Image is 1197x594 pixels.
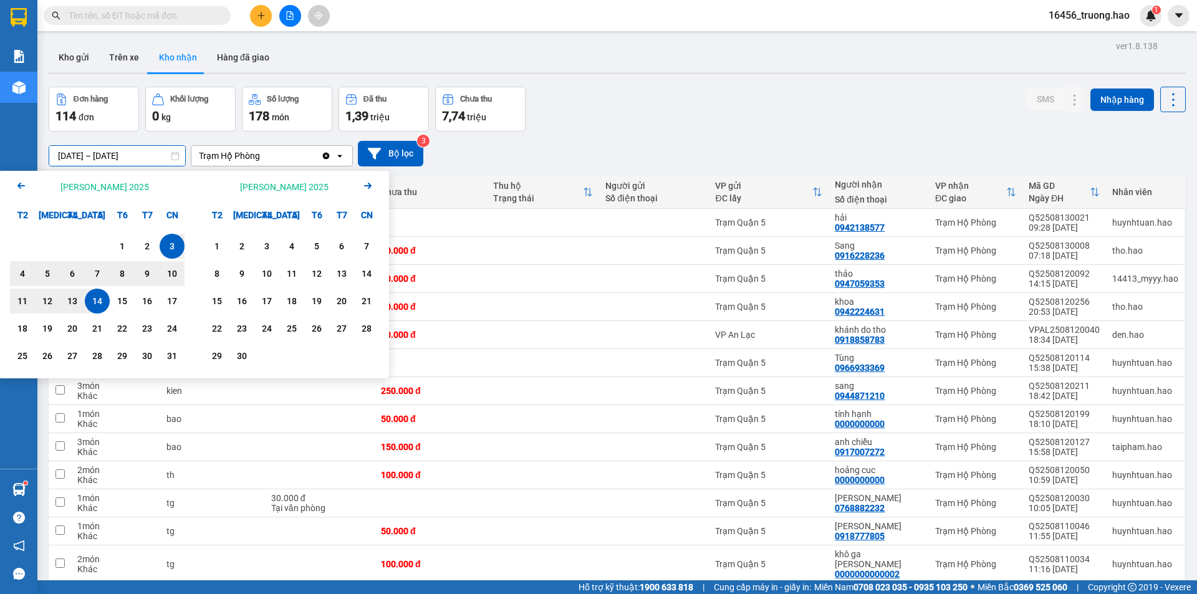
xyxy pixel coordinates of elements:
[605,193,703,203] div: Số điện thoại
[360,178,375,195] button: Next month.
[110,261,135,286] div: Choose Thứ Sáu, tháng 08 8 2025. It's available.
[935,386,1016,396] div: Trạm Hộ Phòng
[254,289,279,314] div: Choose Thứ Tư, tháng 09 17 2025. It's available.
[85,261,110,286] div: Choose Thứ Năm, tháng 08 7 2025. It's available.
[160,203,185,228] div: CN
[935,414,1016,424] div: Trạm Hộ Phòng
[329,203,354,228] div: T7
[113,294,131,309] div: 15
[835,213,923,223] div: hải
[60,289,85,314] div: Choose Thứ Tư, tháng 08 13 2025. It's available.
[493,193,583,203] div: Trạng thái
[1112,218,1178,228] div: huynhtuan.hao
[381,414,481,424] div: 50.000 đ
[935,193,1006,203] div: ĐC giao
[77,475,153,485] div: Khác
[1112,302,1178,312] div: tho.hao
[1112,386,1178,396] div: huynhtuan.hao
[333,266,350,281] div: 13
[160,289,185,314] div: Choose Chủ Nhật, tháng 08 17 2025. It's available.
[381,442,481,452] div: 150.000 đ
[257,11,266,20] span: plus
[283,321,300,336] div: 25
[258,239,276,254] div: 3
[381,274,481,284] div: 80.000 đ
[1116,39,1158,53] div: ver 1.8.138
[138,294,156,309] div: 16
[715,181,812,191] div: VP gửi
[135,261,160,286] div: Choose Thứ Bảy, tháng 08 9 2025. It's available.
[460,95,492,103] div: Chưa thu
[935,442,1016,452] div: Trạm Hộ Phòng
[360,178,375,193] svg: Arrow Right
[381,470,481,480] div: 100.000 đ
[229,316,254,341] div: Choose Thứ Ba, tháng 09 23 2025. It's available.
[345,108,368,123] span: 1,39
[233,348,251,363] div: 30
[308,321,325,336] div: 26
[89,321,106,336] div: 21
[333,321,350,336] div: 27
[1112,187,1178,197] div: Nhân viên
[715,442,822,452] div: Trạm Quận 5
[358,266,375,281] div: 14
[64,266,81,281] div: 6
[64,294,81,309] div: 13
[74,95,108,103] div: Đơn hàng
[283,239,300,254] div: 4
[272,112,289,122] span: món
[835,437,923,447] div: anh chiểu
[233,239,251,254] div: 2
[935,218,1016,228] div: Trạm Hộ Phòng
[138,348,156,363] div: 30
[354,316,379,341] div: Choose Chủ Nhật, tháng 09 28 2025. It's available.
[1112,246,1178,256] div: tho.hao
[229,234,254,259] div: Choose Thứ Ba, tháng 09 2 2025. It's available.
[715,246,822,256] div: Trạm Quận 5
[49,146,185,166] input: Select a date range.
[308,266,325,281] div: 12
[135,316,160,341] div: Choose Thứ Bảy, tháng 08 23 2025. It's available.
[1029,363,1100,373] div: 15:38 [DATE]
[166,442,259,452] div: bao
[835,409,923,419] div: tính hạnh
[249,108,269,123] span: 178
[1029,353,1100,363] div: Q52508120114
[208,266,226,281] div: 8
[242,87,332,132] button: Số lượng178món
[10,316,35,341] div: Choose Thứ Hai, tháng 08 18 2025. It's available.
[161,112,171,122] span: kg
[417,135,430,147] sup: 3
[14,321,31,336] div: 18
[163,266,181,281] div: 10
[339,87,429,132] button: Đã thu1,39 triệu
[267,95,299,103] div: Số lượng
[60,203,85,228] div: T4
[1112,358,1178,368] div: huynhtuan.hao
[715,414,822,424] div: Trạm Quận 5
[258,266,276,281] div: 10
[254,203,279,228] div: T4
[333,294,350,309] div: 20
[1029,391,1100,401] div: 18:42 [DATE]
[14,266,31,281] div: 4
[138,239,156,254] div: 2
[229,343,254,368] div: Choose Thứ Ba, tháng 09 30 2025. It's available.
[329,316,354,341] div: Choose Thứ Bảy, tháng 09 27 2025. It's available.
[1029,419,1100,429] div: 18:10 [DATE]
[138,266,156,281] div: 9
[1029,307,1100,317] div: 20:53 [DATE]
[1029,213,1100,223] div: Q52508130021
[64,321,81,336] div: 20
[1112,414,1178,424] div: huynhtuan.hao
[329,289,354,314] div: Choose Thứ Bảy, tháng 09 20 2025. It's available.
[254,234,279,259] div: Choose Thứ Tư, tháng 09 3 2025. It's available.
[35,261,60,286] div: Choose Thứ Ba, tháng 08 5 2025. It's available.
[279,203,304,228] div: T5
[166,414,259,424] div: bao
[1029,269,1100,279] div: Q52508120092
[283,294,300,309] div: 18
[1145,10,1156,21] img: icon-new-feature
[354,289,379,314] div: Choose Chủ Nhật, tháng 09 21 2025. It's available.
[110,289,135,314] div: Choose Thứ Sáu, tháng 08 15 2025. It's available.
